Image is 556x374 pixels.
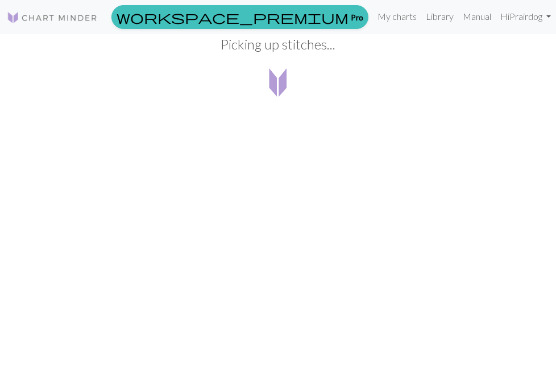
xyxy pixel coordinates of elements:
img: Logo [7,11,98,24]
a: Pro [111,5,368,29]
a: My charts [373,5,421,28]
a: HiPrairdog [496,5,555,28]
a: Manual [458,5,496,28]
img: Loading [260,64,296,100]
a: Library [421,5,458,28]
span: workspace_premium [117,9,348,25]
